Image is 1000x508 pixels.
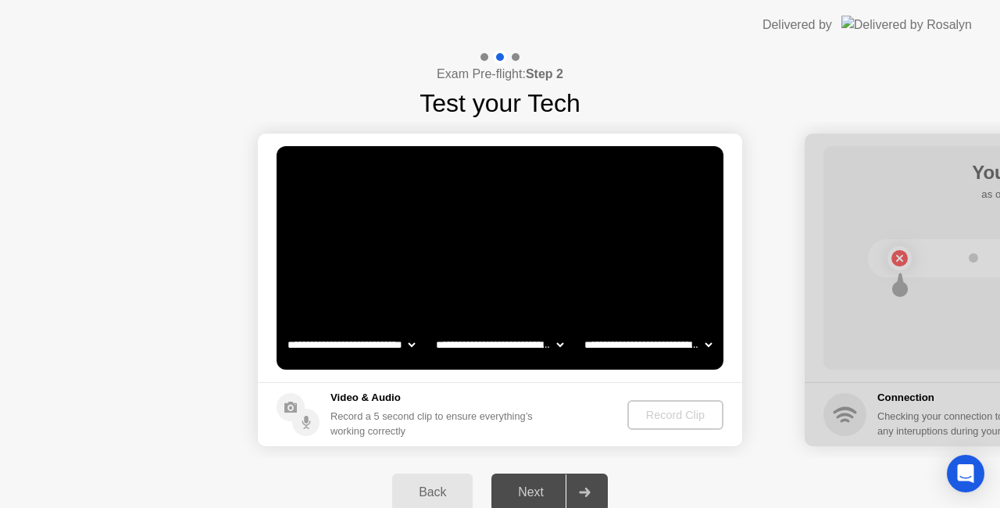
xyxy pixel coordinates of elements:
div: Record a 5 second clip to ensure everything’s working correctly [330,409,539,438]
h4: Exam Pre-flight: [437,65,563,84]
button: Record Clip [627,400,723,430]
select: Available speakers [433,329,566,360]
img: Delivered by Rosalyn [841,16,972,34]
b: Step 2 [526,67,563,80]
div: Record Clip [634,409,717,421]
h5: Video & Audio [330,390,539,406]
select: Available cameras [284,329,418,360]
div: Next [496,485,566,499]
div: Back [397,485,468,499]
select: Available microphones [581,329,715,360]
div: Open Intercom Messenger [947,455,984,492]
div: Delivered by [762,16,832,34]
h1: Test your Tech [420,84,580,122]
